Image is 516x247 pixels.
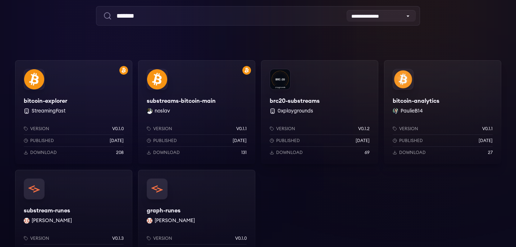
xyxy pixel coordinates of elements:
p: Version [30,126,49,132]
button: [PERSON_NAME] [32,217,72,224]
p: Version [153,126,172,132]
p: Published [30,138,54,144]
button: 0xplaygrounds [278,107,313,115]
p: Version [276,126,295,132]
p: [DATE] [233,138,247,144]
p: 69 [365,150,370,155]
p: v0.1.1 [236,126,247,132]
p: v0.1.3 [112,235,124,241]
p: Published [276,138,300,144]
p: 27 [488,150,493,155]
p: Published [399,138,423,144]
a: Filter by btc-mainnet networkbitcoin-explorerbitcoin-explorer StreamingFastVersionv0.1.0Published... [15,60,132,164]
img: Filter by btc-mainnet network [242,66,251,75]
p: v0.1.2 [358,126,370,132]
p: Published [153,138,177,144]
p: v0.1.0 [112,126,124,132]
a: bitcoin-analyticsbitcoin-analyticsPaulieB14 PaulieB14Versionv0.1.1Published[DATE]Download27 [384,60,501,164]
button: PaulieB14 [401,107,423,115]
p: Download [153,150,180,155]
p: 208 [116,150,124,155]
p: [DATE] [110,138,124,144]
p: Download [276,150,303,155]
p: 131 [241,150,247,155]
p: Version [399,126,418,132]
p: Download [30,150,57,155]
p: v0.1.1 [482,126,493,132]
a: brc20-substreamsbrc20-substreams 0xplaygroundsVersionv0.1.2Published[DATE]Download69 [261,60,378,164]
p: Download [399,150,426,155]
p: [DATE] [479,138,493,144]
button: noslav [155,107,170,115]
a: Filter by btc-mainnet networksubstreams-bitcoin-mainsubstreams-bitcoin-mainnoslav noslavVersionv0... [138,60,255,164]
p: v0.1.0 [235,235,247,241]
p: [DATE] [356,138,370,144]
p: Version [153,235,172,241]
img: Filter by btc-mainnet network [119,66,128,75]
button: [PERSON_NAME] [155,217,195,224]
p: Version [30,235,49,241]
button: StreamingFast [32,107,65,115]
